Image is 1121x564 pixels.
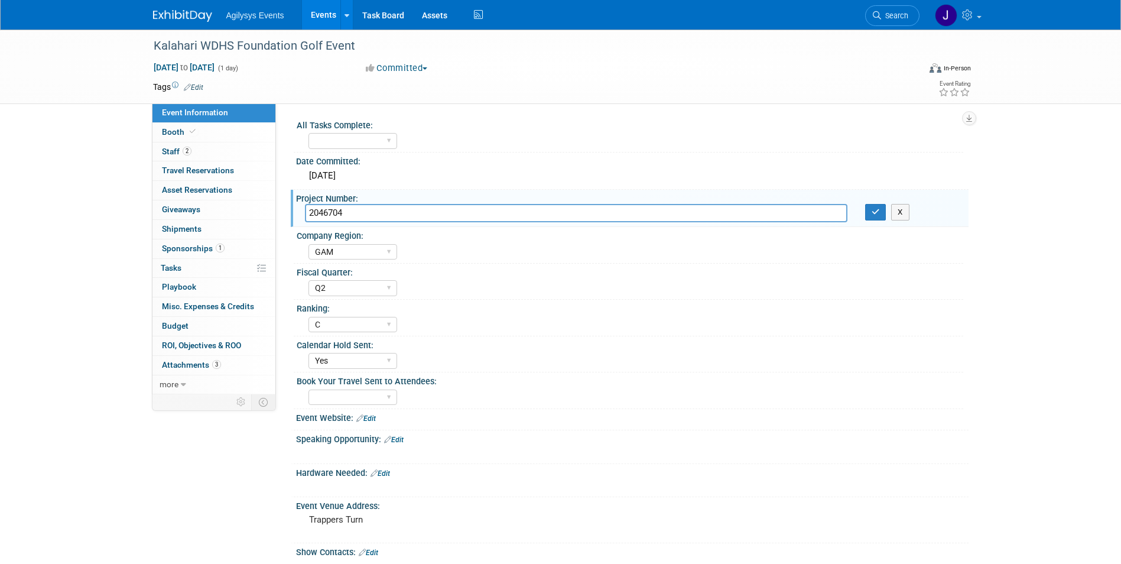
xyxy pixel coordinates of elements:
[152,220,275,239] a: Shipments
[162,224,202,234] span: Shipments
[152,181,275,200] a: Asset Reservations
[296,430,969,446] div: Speaking Opportunity:
[296,497,969,512] div: Event Venue Address:
[226,11,284,20] span: Agilysys Events
[162,302,254,311] span: Misc. Expenses & Credits
[162,341,241,350] span: ROI, Objectives & ROO
[359,549,378,557] a: Edit
[881,11,908,20] span: Search
[296,190,969,205] div: Project Number:
[183,147,191,155] span: 2
[153,81,203,93] td: Tags
[153,62,215,73] span: [DATE] [DATE]
[296,409,969,424] div: Event Website:
[150,35,902,57] div: Kalahari WDHS Foundation Golf Event
[152,356,275,375] a: Attachments3
[184,83,203,92] a: Edit
[162,185,232,195] span: Asset Reservations
[153,10,212,22] img: ExhibitDay
[930,63,941,73] img: Format-Inperson.png
[190,128,196,135] i: Booth reservation complete
[297,300,963,315] div: Ranking:
[371,469,390,478] a: Edit
[216,244,225,252] span: 1
[356,414,376,423] a: Edit
[309,514,563,525] pre: Trappers Turn
[152,278,275,297] a: Playbook
[162,205,200,214] span: Giveaways
[162,166,234,175] span: Travel Reservations
[160,380,178,389] span: more
[152,161,275,180] a: Travel Reservations
[162,244,225,253] span: Sponsorships
[178,63,190,72] span: to
[297,372,963,387] div: Book Your Travel Sent to Attendees:
[162,108,228,117] span: Event Information
[935,4,957,27] img: Jennifer Bridell
[296,464,969,479] div: Hardware Needed:
[297,264,963,278] div: Fiscal Quarter:
[162,360,221,369] span: Attachments
[297,336,963,351] div: Calendar Hold Sent:
[296,153,969,167] div: Date Committed:
[162,127,198,137] span: Booth
[865,5,919,26] a: Search
[152,200,275,219] a: Giveaways
[251,394,275,410] td: Toggle Event Tabs
[152,317,275,336] a: Budget
[152,123,275,142] a: Booth
[152,297,275,316] a: Misc. Expenses & Credits
[850,61,971,79] div: Event Format
[296,543,969,559] div: Show Contacts:
[162,147,191,156] span: Staff
[212,360,221,369] span: 3
[161,263,181,273] span: Tasks
[362,62,432,74] button: Committed
[217,64,238,72] span: (1 day)
[384,436,404,444] a: Edit
[152,239,275,258] a: Sponsorships1
[152,259,275,278] a: Tasks
[162,321,189,330] span: Budget
[162,282,196,291] span: Playbook
[938,81,970,87] div: Event Rating
[305,167,960,185] div: [DATE]
[891,204,909,221] button: X
[297,116,963,131] div: All Tasks Complete:
[943,64,971,73] div: In-Person
[152,375,275,394] a: more
[152,103,275,122] a: Event Information
[297,227,963,242] div: Company Region:
[152,336,275,355] a: ROI, Objectives & ROO
[231,394,252,410] td: Personalize Event Tab Strip
[152,142,275,161] a: Staff2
